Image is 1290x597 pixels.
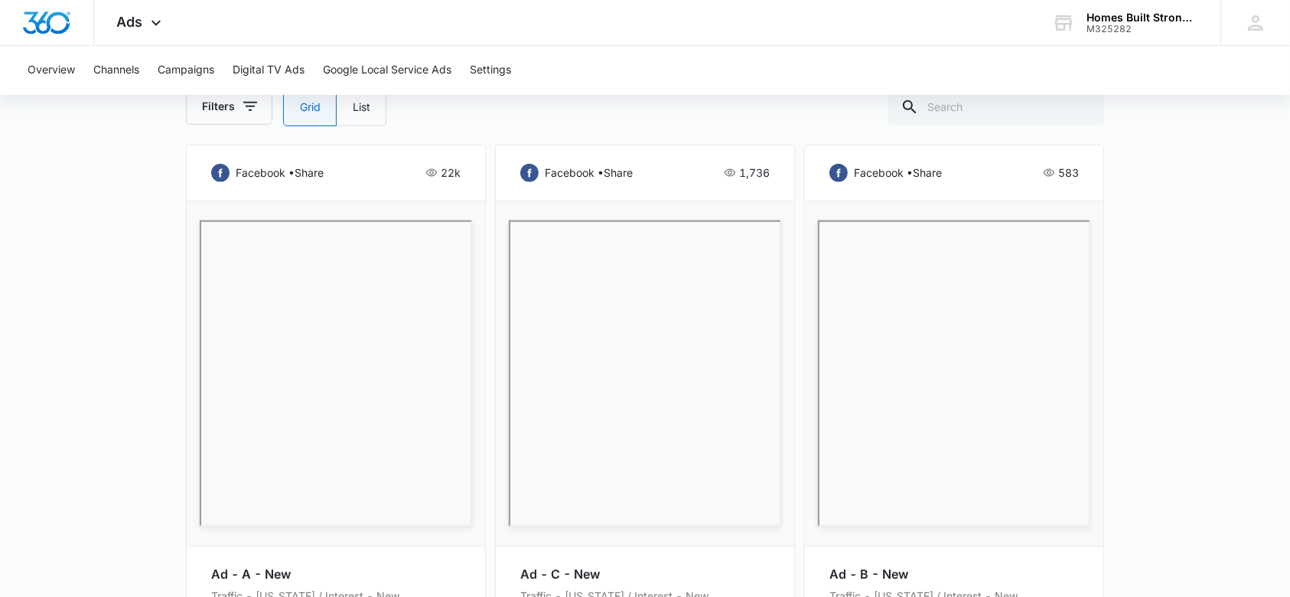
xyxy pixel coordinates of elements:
button: Overview [28,46,75,95]
button: Digital TV Ads [233,46,305,95]
button: Campaigns [158,46,214,95]
p: Ad - B - New [829,565,1079,584]
img: facebook [211,164,230,182]
div: account name [1086,11,1198,24]
input: Search [888,89,1104,126]
span: Ads [117,14,143,30]
p: 22k [441,165,461,181]
p: Ad - C - New [520,565,770,584]
p: facebook • share [545,165,633,181]
label: List [337,88,386,126]
button: Google Local Service Ads [323,46,451,95]
iframe: Ad - C - New [509,220,781,527]
img: facebook [520,164,539,182]
div: account id [1086,24,1198,34]
p: facebook • share [854,165,942,181]
button: Filters [186,88,272,125]
iframe: Ad - A - New [200,220,472,527]
img: facebook [829,164,848,182]
p: Ad - A - New [211,565,461,584]
p: 1,736 [739,165,770,181]
button: Settings [470,46,511,95]
button: Channels [93,46,139,95]
p: facebook • share [236,165,324,181]
label: Grid [283,88,337,126]
p: 583 [1058,165,1079,181]
iframe: Ad - B - New [818,220,1090,527]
